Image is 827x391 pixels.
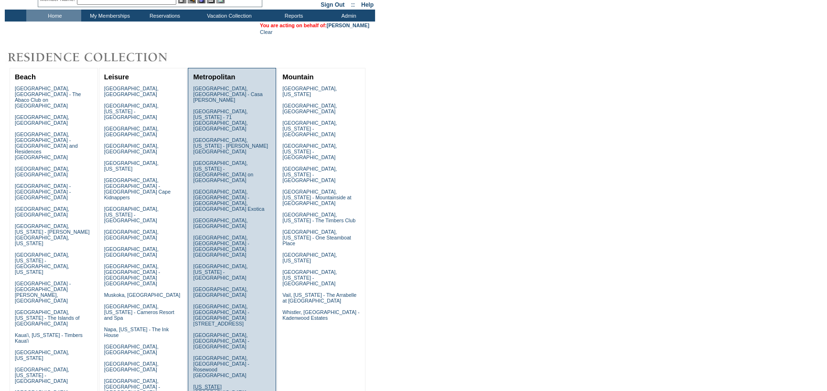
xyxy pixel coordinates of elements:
a: [GEOGRAPHIC_DATA], [US_STATE] - [PERSON_NAME][GEOGRAPHIC_DATA] [193,137,268,154]
a: Muskoka, [GEOGRAPHIC_DATA] [104,292,180,298]
a: Whistler, [GEOGRAPHIC_DATA] - Kadenwood Estates [282,309,359,321]
a: [GEOGRAPHIC_DATA], [US_STATE] - [GEOGRAPHIC_DATA] [15,367,69,384]
a: Kaua'i, [US_STATE] - Timbers Kaua'i [15,332,83,344]
a: [GEOGRAPHIC_DATA], [GEOGRAPHIC_DATA] [104,246,159,258]
a: [GEOGRAPHIC_DATA], [US_STATE] - [GEOGRAPHIC_DATA] [282,143,337,160]
a: [GEOGRAPHIC_DATA], [GEOGRAPHIC_DATA] [282,103,337,114]
a: [GEOGRAPHIC_DATA], [GEOGRAPHIC_DATA] [15,206,69,217]
a: [GEOGRAPHIC_DATA], [GEOGRAPHIC_DATA] [15,166,69,177]
a: [GEOGRAPHIC_DATA], [GEOGRAPHIC_DATA] - Casa [PERSON_NAME] [193,86,262,103]
td: Reservations [136,10,191,22]
a: [GEOGRAPHIC_DATA], [GEOGRAPHIC_DATA] - [GEOGRAPHIC_DATA] and Residences [GEOGRAPHIC_DATA] [15,131,78,160]
a: Napa, [US_STATE] - The Ink House [104,326,169,338]
a: [GEOGRAPHIC_DATA], [US_STATE] - [GEOGRAPHIC_DATA] [193,263,247,281]
a: [GEOGRAPHIC_DATA] - [GEOGRAPHIC_DATA][PERSON_NAME], [GEOGRAPHIC_DATA] [15,281,71,304]
a: [GEOGRAPHIC_DATA], [GEOGRAPHIC_DATA] [15,114,69,126]
a: [GEOGRAPHIC_DATA], [GEOGRAPHIC_DATA] [104,361,159,372]
a: [GEOGRAPHIC_DATA], [US_STATE] - The Timbers Club [282,212,355,223]
a: Clear [260,29,272,35]
a: [GEOGRAPHIC_DATA], [US_STATE] - 71 [GEOGRAPHIC_DATA], [GEOGRAPHIC_DATA] [193,109,247,131]
a: [GEOGRAPHIC_DATA], [US_STATE] - [PERSON_NAME][GEOGRAPHIC_DATA], [US_STATE] [15,223,90,246]
span: :: [351,1,355,8]
a: [GEOGRAPHIC_DATA], [US_STATE] - [GEOGRAPHIC_DATA] [104,103,159,120]
a: [GEOGRAPHIC_DATA], [GEOGRAPHIC_DATA] - [GEOGRAPHIC_DATA][STREET_ADDRESS] [193,304,249,326]
a: Sign Out [321,1,344,8]
a: [GEOGRAPHIC_DATA], [GEOGRAPHIC_DATA] - [GEOGRAPHIC_DATA], [GEOGRAPHIC_DATA] Exotica [193,189,264,212]
a: [GEOGRAPHIC_DATA], [US_STATE] - [GEOGRAPHIC_DATA] [282,120,337,137]
a: Metropolitan [193,73,235,81]
a: [GEOGRAPHIC_DATA] - [GEOGRAPHIC_DATA] - [GEOGRAPHIC_DATA] [15,183,71,200]
a: [GEOGRAPHIC_DATA], [US_STATE] - [GEOGRAPHIC_DATA] [104,206,159,223]
a: [GEOGRAPHIC_DATA], [GEOGRAPHIC_DATA] [104,126,159,137]
a: [GEOGRAPHIC_DATA], [GEOGRAPHIC_DATA] - The Abaco Club on [GEOGRAPHIC_DATA] [15,86,81,109]
a: [GEOGRAPHIC_DATA], [US_STATE] [282,86,337,97]
a: [GEOGRAPHIC_DATA], [GEOGRAPHIC_DATA] - Rosewood [GEOGRAPHIC_DATA] [193,355,249,378]
a: Mountain [282,73,313,81]
a: [GEOGRAPHIC_DATA], [GEOGRAPHIC_DATA] [104,344,159,355]
a: [GEOGRAPHIC_DATA], [US_STATE] [15,349,69,361]
td: Reports [265,10,320,22]
a: [GEOGRAPHIC_DATA], [GEOGRAPHIC_DATA] - [GEOGRAPHIC_DATA] [GEOGRAPHIC_DATA] [193,235,249,258]
a: [GEOGRAPHIC_DATA], [US_STATE] - [GEOGRAPHIC_DATA] on [GEOGRAPHIC_DATA] [193,160,253,183]
td: My Memberships [81,10,136,22]
a: [GEOGRAPHIC_DATA], [US_STATE] - Carneros Resort and Spa [104,304,174,321]
a: [GEOGRAPHIC_DATA], [US_STATE] - Mountainside at [GEOGRAPHIC_DATA] [282,189,351,206]
a: [GEOGRAPHIC_DATA], [GEOGRAPHIC_DATA] [104,86,159,97]
a: [GEOGRAPHIC_DATA], [GEOGRAPHIC_DATA] [104,229,159,240]
a: [GEOGRAPHIC_DATA], [US_STATE] - One Steamboat Place [282,229,351,246]
a: [GEOGRAPHIC_DATA], [US_STATE] [104,160,159,172]
td: Vacation Collection [191,10,265,22]
a: Help [361,1,374,8]
a: [GEOGRAPHIC_DATA], [US_STATE] - The Islands of [GEOGRAPHIC_DATA] [15,309,80,326]
img: Destinations by Exclusive Resorts [5,48,191,67]
a: Beach [15,73,36,81]
a: Vail, [US_STATE] - The Arrabelle at [GEOGRAPHIC_DATA] [282,292,356,304]
td: Admin [320,10,375,22]
a: [GEOGRAPHIC_DATA], [US_STATE] - [GEOGRAPHIC_DATA], [US_STATE] [15,252,69,275]
a: [GEOGRAPHIC_DATA], [GEOGRAPHIC_DATA] [193,217,247,229]
span: You are acting on behalf of: [260,22,369,28]
a: [GEOGRAPHIC_DATA], [GEOGRAPHIC_DATA] [104,143,159,154]
a: [PERSON_NAME] [327,22,369,28]
a: [GEOGRAPHIC_DATA], [GEOGRAPHIC_DATA] - [GEOGRAPHIC_DATA] Cape Kidnappers [104,177,171,200]
a: [GEOGRAPHIC_DATA], [GEOGRAPHIC_DATA] - [GEOGRAPHIC_DATA] [193,332,249,349]
a: Leisure [104,73,129,81]
a: [GEOGRAPHIC_DATA], [US_STATE] - [GEOGRAPHIC_DATA] [282,269,337,286]
a: [GEOGRAPHIC_DATA], [US_STATE] - [GEOGRAPHIC_DATA] [282,166,337,183]
a: [GEOGRAPHIC_DATA], [GEOGRAPHIC_DATA] [193,286,247,298]
a: [GEOGRAPHIC_DATA], [US_STATE] [282,252,337,263]
td: Home [26,10,81,22]
a: [GEOGRAPHIC_DATA], [GEOGRAPHIC_DATA] - [GEOGRAPHIC_DATA] [GEOGRAPHIC_DATA] [104,263,160,286]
